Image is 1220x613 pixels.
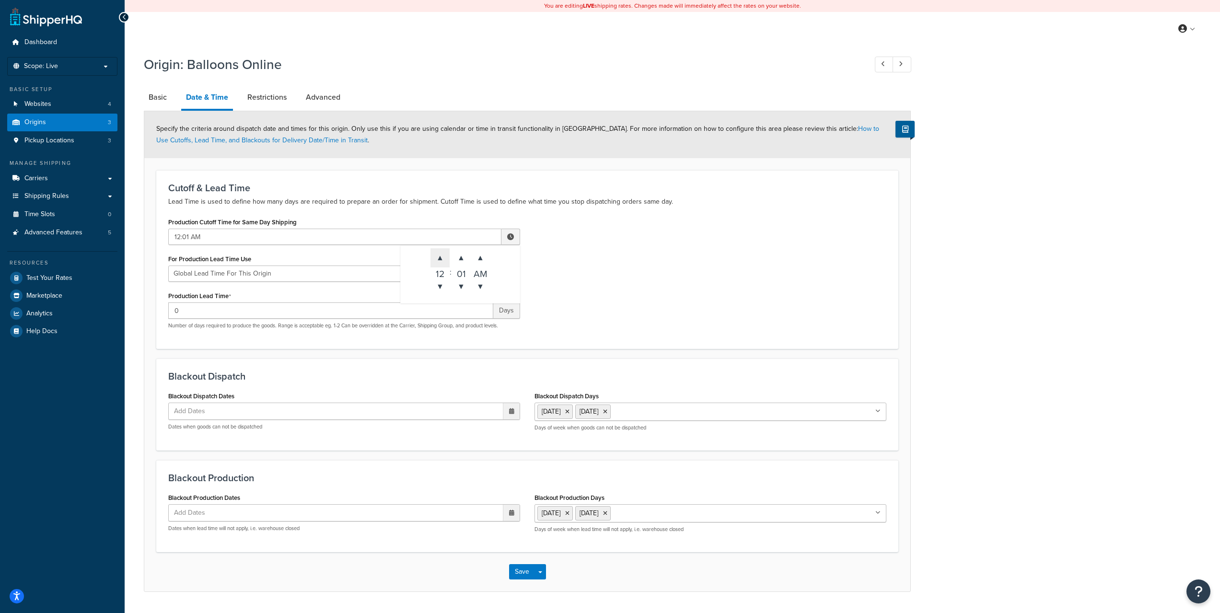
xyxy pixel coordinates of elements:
[24,137,74,145] span: Pickup Locations
[108,210,111,219] span: 0
[24,210,55,219] span: Time Slots
[471,267,490,277] div: AM
[7,206,117,223] a: Time Slots0
[168,393,234,400] label: Blackout Dispatch Dates
[168,219,297,226] label: Production Cutoff Time for Same Day Shipping
[24,174,48,183] span: Carriers
[7,206,117,223] li: Time Slots
[26,310,53,318] span: Analytics
[471,277,490,296] span: ▼
[24,229,82,237] span: Advanced Features
[181,86,233,111] a: Date & Time
[7,224,117,242] a: Advanced Features5
[168,371,886,382] h3: Blackout Dispatch
[168,423,520,430] p: Dates when goods can not be dispatched
[108,100,111,108] span: 4
[168,292,231,300] label: Production Lead Time
[7,159,117,167] div: Manage Shipping
[168,473,886,483] h3: Blackout Production
[7,269,117,287] a: Test Your Rates
[7,187,117,205] a: Shipping Rules
[534,494,604,501] label: Blackout Production Days
[156,124,879,145] span: Specify the criteria around dispatch date and times for this origin. Only use this if you are usi...
[7,305,117,322] a: Analytics
[542,508,560,518] span: [DATE]
[430,277,450,296] span: ▼
[171,403,217,419] span: Add Dates
[452,248,471,267] span: ▲
[875,57,894,72] a: Previous Record
[168,255,251,263] label: For Production Lead Time Use
[26,274,72,282] span: Test Your Rates
[24,192,69,200] span: Shipping Rules
[509,564,535,579] button: Save
[452,277,471,296] span: ▼
[534,526,886,533] p: Days of week when lead time will not apply, i.e. warehouse closed
[168,525,520,532] p: Dates when lead time will not apply, i.e. warehouse closed
[452,267,471,277] div: 01
[430,248,450,267] span: ▲
[108,229,111,237] span: 5
[580,508,598,518] span: [DATE]
[7,114,117,131] a: Origins3
[534,393,599,400] label: Blackout Dispatch Days
[171,505,217,521] span: Add Dates
[144,86,172,109] a: Basic
[24,100,51,108] span: Websites
[243,86,291,109] a: Restrictions
[24,38,57,46] span: Dashboard
[7,287,117,304] a: Marketplace
[583,1,594,10] b: LIVE
[7,323,117,340] a: Help Docs
[534,424,886,431] p: Days of week when goods can not be dispatched
[430,267,450,277] div: 12
[7,85,117,93] div: Basic Setup
[7,114,117,131] li: Origins
[7,34,117,51] a: Dashboard
[7,259,117,267] div: Resources
[7,224,117,242] li: Advanced Features
[7,132,117,150] a: Pickup Locations3
[471,248,490,267] span: ▲
[580,406,598,416] span: [DATE]
[144,55,857,74] h1: Origin: Balloons Online
[7,132,117,150] li: Pickup Locations
[26,292,62,300] span: Marketplace
[168,183,886,193] h3: Cutoff & Lead Time
[7,95,117,113] a: Websites4
[7,170,117,187] a: Carriers
[893,57,911,72] a: Next Record
[7,95,117,113] li: Websites
[168,494,240,501] label: Blackout Production Dates
[895,121,915,138] button: Show Help Docs
[168,196,886,208] p: Lead Time is used to define how many days are required to prepare an order for shipment. Cutoff T...
[168,322,520,329] p: Number of days required to produce the goods. Range is acceptable eg. 1-2 Can be overridden at th...
[26,327,58,335] span: Help Docs
[1186,579,1210,603] button: Open Resource Center
[301,86,345,109] a: Advanced
[493,302,520,319] span: Days
[24,62,58,70] span: Scope: Live
[450,248,452,296] div: :
[542,406,560,416] span: [DATE]
[108,118,111,127] span: 3
[24,118,46,127] span: Origins
[108,137,111,145] span: 3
